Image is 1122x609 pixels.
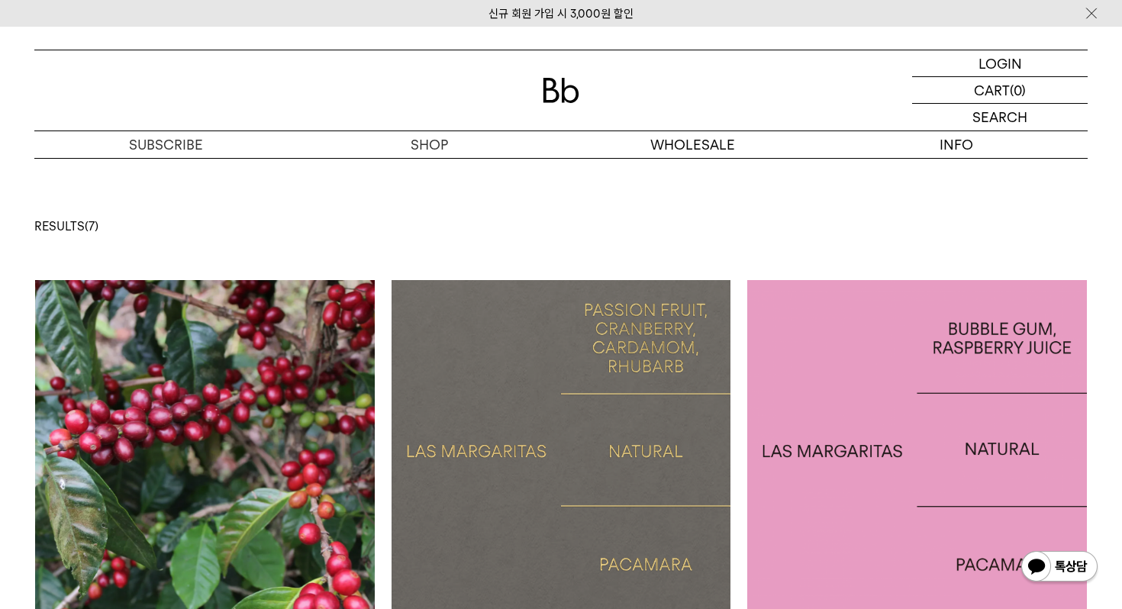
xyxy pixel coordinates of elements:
[561,131,824,158] p: WHOLESALE
[298,131,561,158] a: SHOP
[912,77,1088,104] a: CART (0)
[824,131,1088,158] p: INFO
[543,78,579,103] img: 로고
[34,219,1088,234] p: RESULTS
[974,77,1010,103] p: CART
[912,50,1088,77] a: LOGIN
[488,7,634,21] a: 신규 회원 가입 시 3,000원 할인
[972,104,1027,130] p: SEARCH
[85,219,98,234] span: (7)
[1010,77,1026,103] p: (0)
[979,50,1022,76] p: LOGIN
[34,131,298,158] a: SUBSCRIBE
[1020,549,1099,586] img: 카카오톡 채널 1:1 채팅 버튼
